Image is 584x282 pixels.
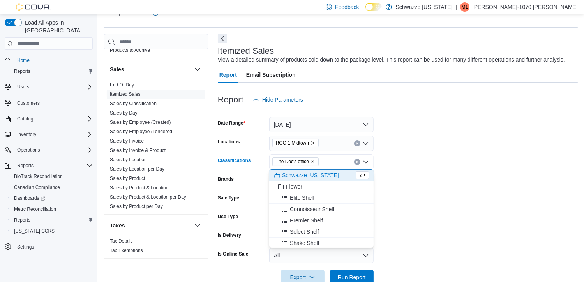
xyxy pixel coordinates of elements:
a: Sales by Product & Location per Day [110,194,186,200]
span: Reports [14,161,93,170]
button: Settings [2,241,96,252]
span: Inventory [17,131,36,137]
label: Is Delivery [218,232,241,238]
span: Metrc Reconciliation [11,204,93,214]
button: Reports [8,215,96,226]
span: Settings [17,244,34,250]
div: Monica-1070 Becerra [460,2,469,12]
span: The Doc's office [272,157,319,166]
button: Elite Shelf [269,192,374,204]
a: Reports [11,215,34,225]
button: Clear input [354,159,360,165]
span: RGO 1 Midtown [272,139,319,147]
label: Date Range [218,120,245,126]
div: View a detailed summary of products sold down to the package level. This report can be used for m... [218,56,565,64]
span: Operations [14,145,93,155]
span: Sales by Classification [110,100,157,107]
input: Dark Mode [365,3,382,11]
button: Schwazze [US_STATE] [269,170,374,181]
h3: Sales [110,65,124,73]
label: Is Online Sale [218,251,249,257]
a: Sales by Product & Location [110,185,169,190]
a: Canadian Compliance [11,183,63,192]
a: Dashboards [8,193,96,204]
span: Home [17,57,30,63]
span: Catalog [17,116,33,122]
h3: Report [218,95,243,104]
a: Sales by Location [110,157,147,162]
a: Dashboards [11,194,48,203]
a: Customers [14,99,43,108]
span: Customers [17,100,40,106]
label: Locations [218,139,240,145]
button: Inventory [2,129,96,140]
span: Sales by Employee (Tendered) [110,129,174,135]
a: Sales by Classification [110,101,157,106]
button: Users [14,82,32,92]
p: | [455,2,457,12]
a: Metrc Reconciliation [11,204,59,214]
nav: Complex example [5,51,93,273]
button: [DATE] [269,117,374,132]
button: Remove RGO 1 Midtown from selection in this group [311,141,315,145]
button: Taxes [193,221,202,230]
span: Canadian Compliance [11,183,93,192]
button: BioTrack Reconciliation [8,171,96,182]
span: Connoisseur Shelf [290,205,334,213]
button: All [269,248,374,263]
span: Shake Shelf [290,239,319,247]
p: Schwazze [US_STATE] [396,2,453,12]
span: Users [14,82,93,92]
button: Sales [193,65,202,74]
label: Classifications [218,157,251,164]
span: [US_STATE] CCRS [14,228,55,234]
a: Sales by Location per Day [110,166,164,172]
button: Clear input [354,140,360,146]
span: RGO 1 Midtown [276,139,309,147]
span: Reports [11,67,93,76]
a: Itemized Sales [110,92,141,97]
span: Reports [17,162,34,169]
button: Flower [269,181,374,192]
span: Select Shelf [290,228,319,236]
button: Home [2,55,96,66]
span: Feedback [335,3,359,11]
button: Catalog [14,114,36,123]
a: Sales by Day [110,110,138,116]
span: Sales by Product [110,175,145,182]
span: Dashboards [11,194,93,203]
span: Customers [14,98,93,108]
a: Reports [11,67,34,76]
button: [US_STATE] CCRS [8,226,96,236]
span: Home [14,55,93,65]
span: Run Report [338,273,366,281]
a: Tax Details [110,238,133,244]
a: Sales by Employee (Created) [110,120,171,125]
button: Inventory [14,130,39,139]
button: Taxes [110,222,191,229]
span: Itemized Sales [110,91,141,97]
span: Canadian Compliance [14,184,60,190]
span: Flower [286,183,302,190]
span: Schwazze [US_STATE] [282,171,339,179]
button: Operations [14,145,43,155]
span: Sales by Employee (Created) [110,119,171,125]
span: Premier Shelf [290,217,323,224]
span: Elite Shelf [290,194,314,202]
span: Reports [14,217,30,223]
a: BioTrack Reconciliation [11,172,66,181]
span: Dashboards [14,195,45,201]
span: M1 [462,2,468,12]
div: Taxes [104,236,208,258]
button: Next [218,34,227,43]
a: Sales by Invoice [110,138,144,144]
h3: Itemized Sales [218,46,274,56]
span: Sales by Product per Day [110,203,163,210]
span: BioTrack Reconciliation [14,173,63,180]
img: Cova [16,3,51,11]
button: Select Shelf [269,226,374,238]
a: Tax Exemptions [110,248,143,253]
